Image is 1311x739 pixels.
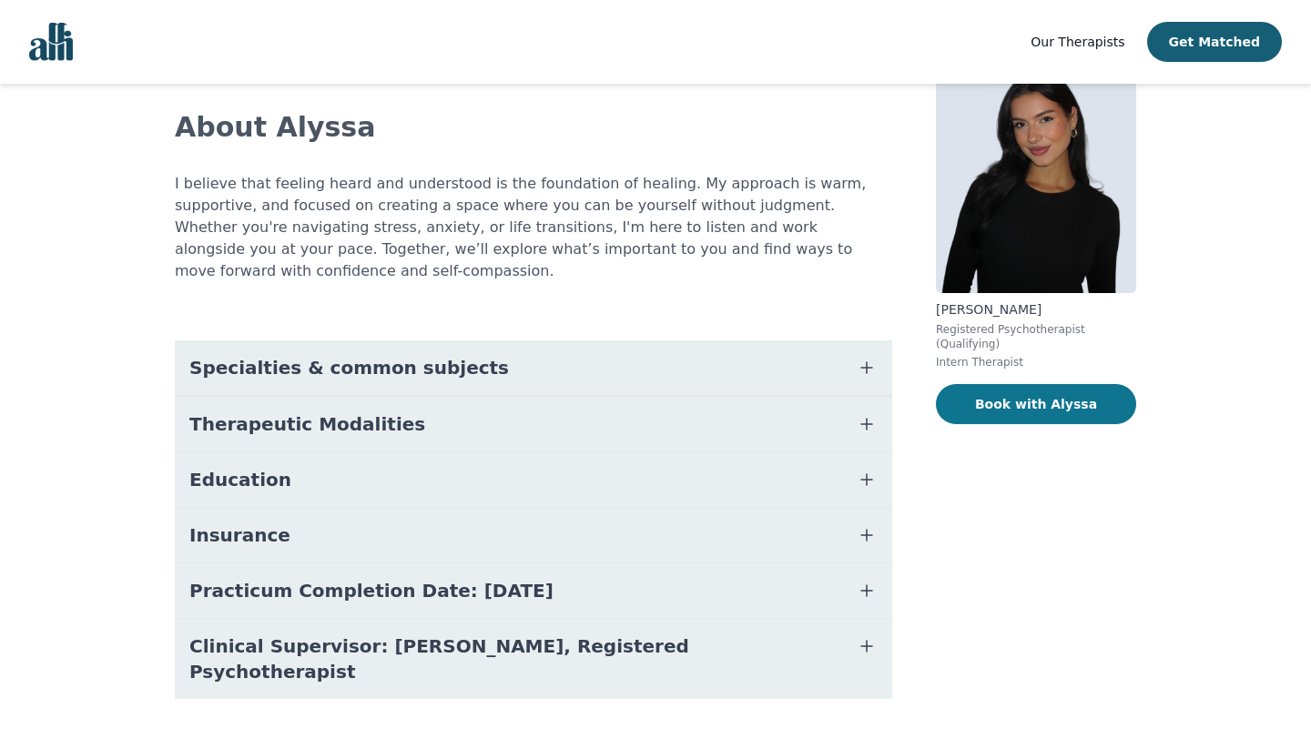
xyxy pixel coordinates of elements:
[175,397,892,451] button: Therapeutic Modalities
[936,355,1136,369] p: Intern Therapist
[1031,31,1124,53] a: Our Therapists
[1031,35,1124,49] span: Our Therapists
[175,563,892,618] button: Practicum Completion Date: [DATE]
[175,111,892,144] h2: About Alyssa
[175,340,892,395] button: Specialties & common subjects
[175,173,892,282] p: I believe that feeling heard and understood is the foundation of healing. My approach is warm, su...
[189,411,425,437] span: Therapeutic Modalities
[189,355,509,380] span: Specialties & common subjects
[175,452,892,507] button: Education
[936,300,1136,319] p: [PERSON_NAME]
[189,578,554,603] span: Practicum Completion Date: [DATE]
[189,467,291,492] span: Education
[936,322,1136,351] p: Registered Psychotherapist (Qualifying)
[29,23,73,61] img: alli logo
[189,522,290,548] span: Insurance
[175,508,892,562] button: Insurance
[936,384,1136,424] button: Book with Alyssa
[1147,22,1282,62] button: Get Matched
[175,619,892,699] button: Clinical Supervisor: [PERSON_NAME], Registered Psychotherapist
[936,31,1136,293] img: Alyssa_Tweedie
[189,633,834,684] span: Clinical Supervisor: [PERSON_NAME], Registered Psychotherapist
